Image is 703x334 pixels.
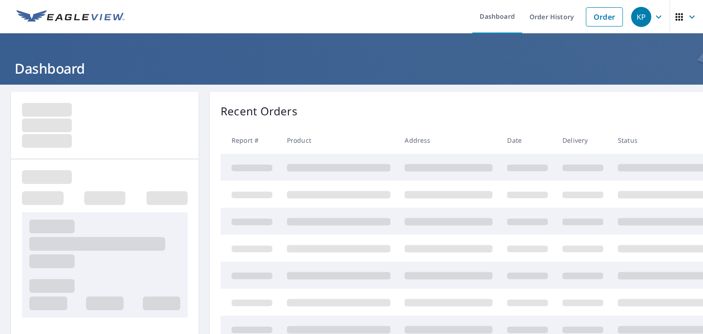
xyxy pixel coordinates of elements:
th: Product [280,127,398,154]
div: KP [631,7,651,27]
th: Date [500,127,555,154]
p: Recent Orders [221,103,297,119]
h1: Dashboard [11,59,692,78]
th: Report # [221,127,280,154]
a: Order [586,7,623,27]
th: Address [397,127,500,154]
img: EV Logo [16,10,124,24]
th: Delivery [555,127,611,154]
